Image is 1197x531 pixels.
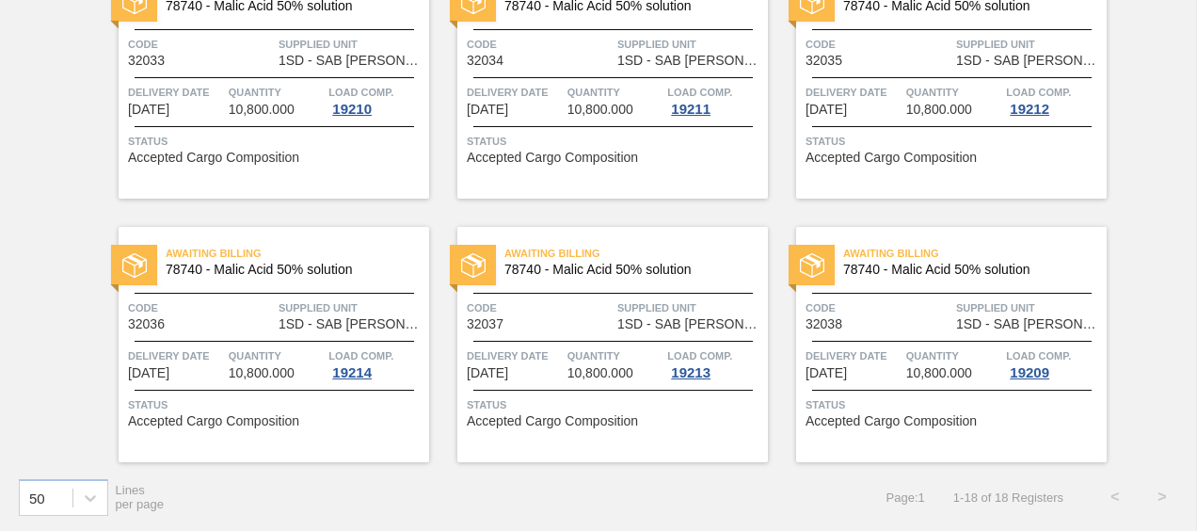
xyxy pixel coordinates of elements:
[116,483,165,511] span: Lines per page
[906,103,972,117] span: 10,800.000
[128,366,169,380] span: 10/30/2025
[279,54,424,68] span: 1SD - SAB Rosslyn Brewery
[806,298,951,317] span: Code
[467,83,563,102] span: Delivery Date
[461,253,486,278] img: status
[328,346,424,380] a: Load Comp.19214
[467,151,638,165] span: Accepted Cargo Composition
[467,346,563,365] span: Delivery Date
[1006,365,1053,380] div: 19209
[667,83,763,117] a: Load Comp.19211
[1006,346,1071,365] span: Load Comp.
[1006,346,1102,380] a: Load Comp.19209
[806,35,951,54] span: Code
[906,366,972,380] span: 10,800.000
[806,151,977,165] span: Accepted Cargo Composition
[128,414,299,428] span: Accepted Cargo Composition
[617,317,763,331] span: 1SD - SAB Rosslyn Brewery
[617,54,763,68] span: 1SD - SAB Rosslyn Brewery
[128,151,299,165] span: Accepted Cargo Composition
[467,366,508,380] span: 11/06/2025
[617,298,763,317] span: Supplied Unit
[166,263,414,277] span: 78740 - Malic Acid 50% solution
[229,346,325,365] span: Quantity
[800,253,824,278] img: status
[229,83,325,102] span: Quantity
[328,83,393,102] span: Load Comp.
[229,366,295,380] span: 10,800.000
[667,346,763,380] a: Load Comp.19213
[886,491,925,505] span: Page : 1
[806,132,1102,151] span: Status
[617,35,763,54] span: Supplied Unit
[567,103,633,117] span: 10,800.000
[279,298,424,317] span: Supplied Unit
[806,346,902,365] span: Delivery Date
[467,54,503,68] span: 32034
[128,395,424,414] span: Status
[504,263,753,277] span: 78740 - Malic Acid 50% solution
[956,35,1102,54] span: Supplied Unit
[328,346,393,365] span: Load Comp.
[90,227,429,462] a: statusAwaiting Billing78740 - Malic Acid 50% solutionCode32036Supplied Unit1SD - SAB [PERSON_NAME...
[128,132,424,151] span: Status
[467,103,508,117] span: 10/16/2025
[128,35,274,54] span: Code
[567,366,633,380] span: 10,800.000
[1092,474,1139,521] button: <
[429,227,768,462] a: statusAwaiting Billing78740 - Malic Acid 50% solutionCode32037Supplied Unit1SD - SAB [PERSON_NAME...
[768,227,1107,462] a: statusAwaiting Billing78740 - Malic Acid 50% solutionCode32038Supplied Unit1SD - SAB [PERSON_NAME...
[128,54,165,68] span: 32033
[128,298,274,317] span: Code
[806,103,847,117] span: 10/23/2025
[279,317,424,331] span: 1SD - SAB Rosslyn Brewery
[467,132,763,151] span: Status
[843,263,1092,277] span: 78740 - Malic Acid 50% solution
[806,54,842,68] span: 32035
[667,102,714,117] div: 19211
[567,83,663,102] span: Quantity
[806,366,847,380] span: 11/13/2025
[467,298,613,317] span: Code
[806,83,902,102] span: Delivery Date
[956,54,1102,68] span: 1SD - SAB Rosslyn Brewery
[328,102,375,117] div: 19210
[953,491,1063,505] span: 1 - 18 of 18 Registers
[128,346,224,365] span: Delivery Date
[328,365,375,380] div: 19214
[467,395,763,414] span: Status
[667,346,732,365] span: Load Comp.
[229,103,295,117] span: 10,800.000
[806,395,1102,414] span: Status
[1006,102,1053,117] div: 19212
[1139,474,1186,521] button: >
[906,83,1002,102] span: Quantity
[279,35,424,54] span: Supplied Unit
[166,244,429,263] span: Awaiting Billing
[956,317,1102,331] span: 1SD - SAB Rosslyn Brewery
[806,317,842,331] span: 32038
[467,35,613,54] span: Code
[667,83,732,102] span: Load Comp.
[29,490,45,506] div: 50
[504,244,768,263] span: Awaiting Billing
[843,244,1107,263] span: Awaiting Billing
[667,365,714,380] div: 19213
[122,253,147,278] img: status
[1006,83,1071,102] span: Load Comp.
[806,414,977,428] span: Accepted Cargo Composition
[328,83,424,117] a: Load Comp.19210
[567,346,663,365] span: Quantity
[906,346,1002,365] span: Quantity
[467,414,638,428] span: Accepted Cargo Composition
[1006,83,1102,117] a: Load Comp.19212
[956,298,1102,317] span: Supplied Unit
[128,103,169,117] span: 10/02/2025
[467,317,503,331] span: 32037
[128,317,165,331] span: 32036
[128,83,224,102] span: Delivery Date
